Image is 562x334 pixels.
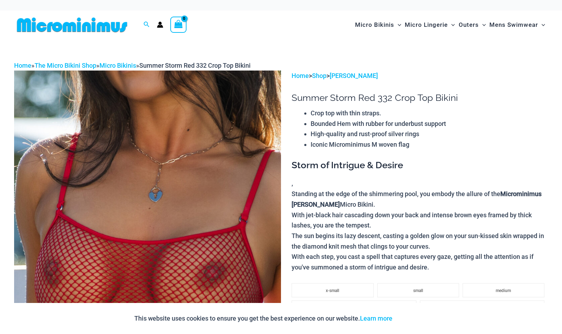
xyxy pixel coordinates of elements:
[496,288,511,293] span: medium
[292,72,309,79] a: Home
[292,92,548,103] h1: Summer Storm Red 332 Crop Top Bikini
[330,72,378,79] a: [PERSON_NAME]
[14,62,251,69] span: » » »
[157,22,163,28] a: Account icon link
[312,72,326,79] a: Shop
[311,129,548,139] li: High-quality and rust-proof silver rings
[353,14,403,36] a: Micro BikinisMenu ToggleMenu Toggle
[463,283,544,297] li: medium
[292,159,548,171] h3: Storm of Intrigue & Desire
[457,14,488,36] a: OutersMenu ToggleMenu Toggle
[420,300,544,315] li: x-large
[448,16,455,34] span: Menu Toggle
[292,189,548,273] p: Standing at the edge of the shimmering pool, you embody the allure of the Micro Bikini. With jet-...
[292,300,416,315] li: large
[326,288,339,293] span: x-small
[134,313,392,324] p: This website uses cookies to ensure you get the best experience on our website.
[360,315,392,322] a: Learn more
[489,16,538,34] span: Mens Swimwear
[139,62,251,69] span: Summer Storm Red 332 Crop Top Bikini
[377,283,459,297] li: small
[311,139,548,150] li: Iconic Microminimus M woven flag
[292,283,373,297] li: x-small
[292,190,542,208] b: Microminimus [PERSON_NAME]
[292,71,548,81] p: > >
[35,62,96,69] a: The Micro Bikini Shop
[479,16,486,34] span: Menu Toggle
[403,14,457,36] a: Micro LingerieMenu ToggleMenu Toggle
[352,13,548,37] nav: Site Navigation
[311,119,548,129] li: Bounded Hem with rubber for underbust support
[14,62,31,69] a: Home
[413,288,423,293] span: small
[292,159,548,273] div: ,
[394,16,401,34] span: Menu Toggle
[405,16,448,34] span: Micro Lingerie
[538,16,545,34] span: Menu Toggle
[143,20,150,29] a: Search icon link
[311,108,548,119] li: Crop top with thin straps.
[99,62,136,69] a: Micro Bikinis
[14,17,130,33] img: MM SHOP LOGO FLAT
[398,310,428,327] button: Accept
[488,14,547,36] a: Mens SwimwearMenu ToggleMenu Toggle
[459,16,479,34] span: Outers
[170,17,187,33] a: View Shopping Cart, empty
[355,16,394,34] span: Micro Bikinis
